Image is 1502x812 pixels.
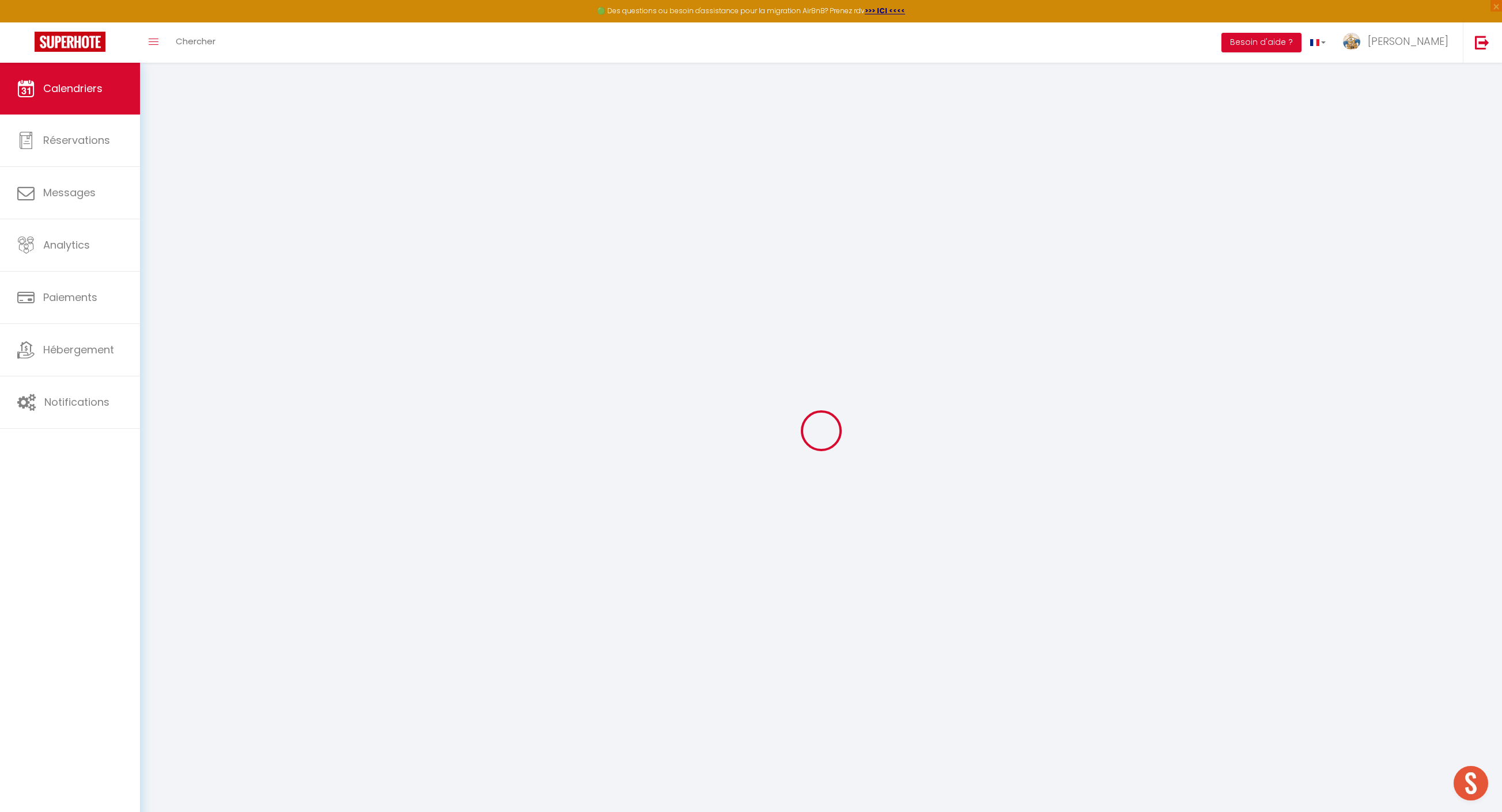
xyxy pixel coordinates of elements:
span: Chercher [176,35,215,47]
button: Besoin d'aide ? [1221,33,1302,52]
img: Super Booking [35,32,105,52]
span: Messages [43,185,96,200]
span: Calendriers [43,81,103,96]
span: [PERSON_NAME] [1368,34,1448,48]
img: logout [1475,35,1489,49]
span: Paiements [43,290,97,304]
div: Ouvrir le chat [1454,766,1488,800]
a: >>> ICI <<<< [865,6,905,16]
span: Hébergement [43,342,114,357]
a: ... [PERSON_NAME] [1334,22,1463,63]
span: Notifications [44,395,109,409]
a: Chercher [167,22,224,63]
span: Analytics [43,238,90,252]
span: Réservations [43,133,110,147]
img: ... [1343,33,1360,50]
